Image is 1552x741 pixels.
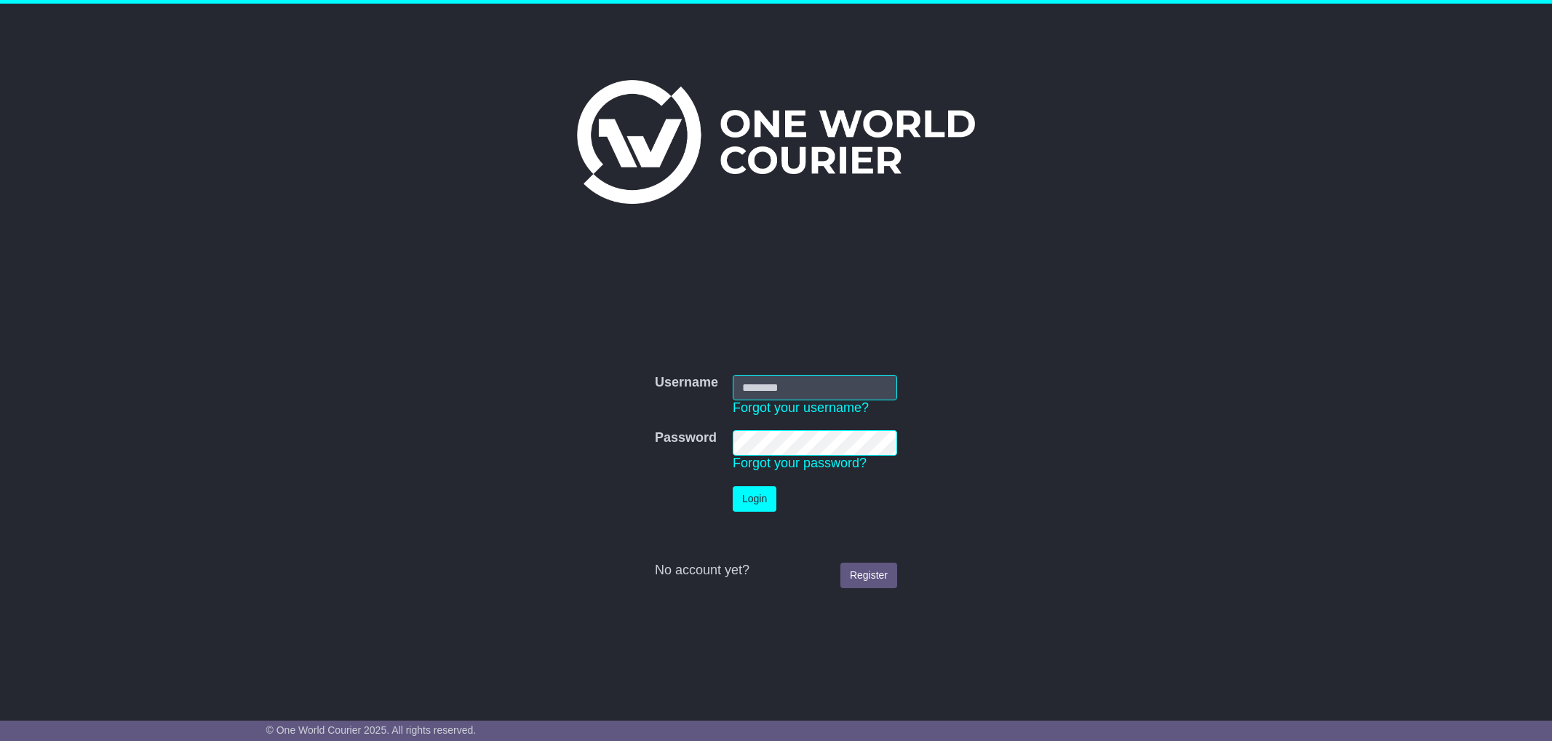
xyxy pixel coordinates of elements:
[655,375,718,391] label: Username
[577,80,974,204] img: One World
[655,563,897,579] div: No account yet?
[733,456,867,470] a: Forgot your password?
[733,486,776,512] button: Login
[840,563,897,588] a: Register
[266,724,477,736] span: © One World Courier 2025. All rights reserved.
[733,400,869,415] a: Forgot your username?
[655,430,717,446] label: Password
